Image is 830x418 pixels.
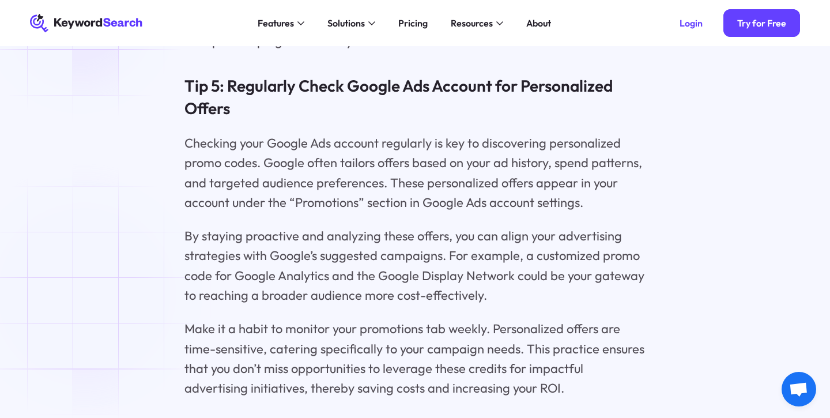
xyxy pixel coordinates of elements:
div: Resources [451,16,493,30]
a: Try for Free [723,9,800,37]
div: Features [258,16,294,30]
div: Solutions [327,16,365,30]
a: Login [666,9,716,37]
p: Checking your Google Ads account regularly is key to discovering personalized promo codes. Google... [184,133,646,212]
div: About [526,16,551,30]
p: Make it a habit to monitor your promotions tab weekly. Personalized offers are time-sensitive, ca... [184,319,646,398]
div: Pricing [398,16,428,30]
p: By staying proactive and analyzing these offers, you can align your advertising strategies with G... [184,226,646,305]
div: Login [680,17,703,29]
h3: Tip 5: Regularly Check Google Ads Account for Personalized Offers [184,74,646,119]
a: About [519,14,558,32]
div: Open chat [782,372,816,406]
div: Try for Free [737,17,786,29]
a: Pricing [391,14,435,32]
